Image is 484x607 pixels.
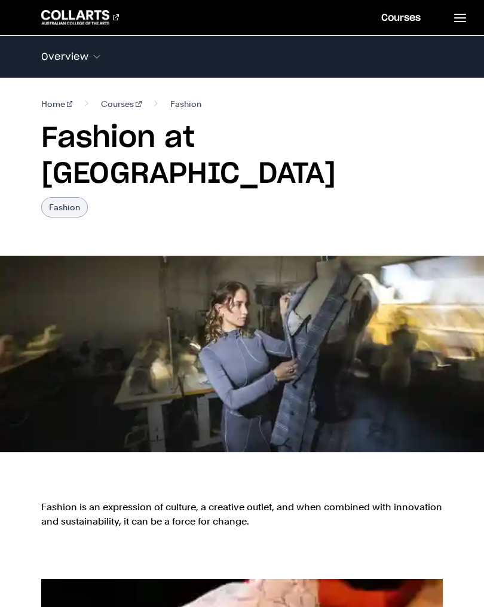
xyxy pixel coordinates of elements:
[41,10,119,24] div: Go to homepage
[41,500,443,529] p: Fashion is an expression of culture, a creative outlet, and when combined with innovation and sus...
[41,121,443,192] h1: Fashion at [GEOGRAPHIC_DATA]
[170,97,201,111] span: Fashion
[101,97,142,111] a: Courses
[41,51,88,62] span: Overview
[41,97,73,111] a: Home
[41,44,443,69] button: Overview
[41,197,88,217] p: Fashion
